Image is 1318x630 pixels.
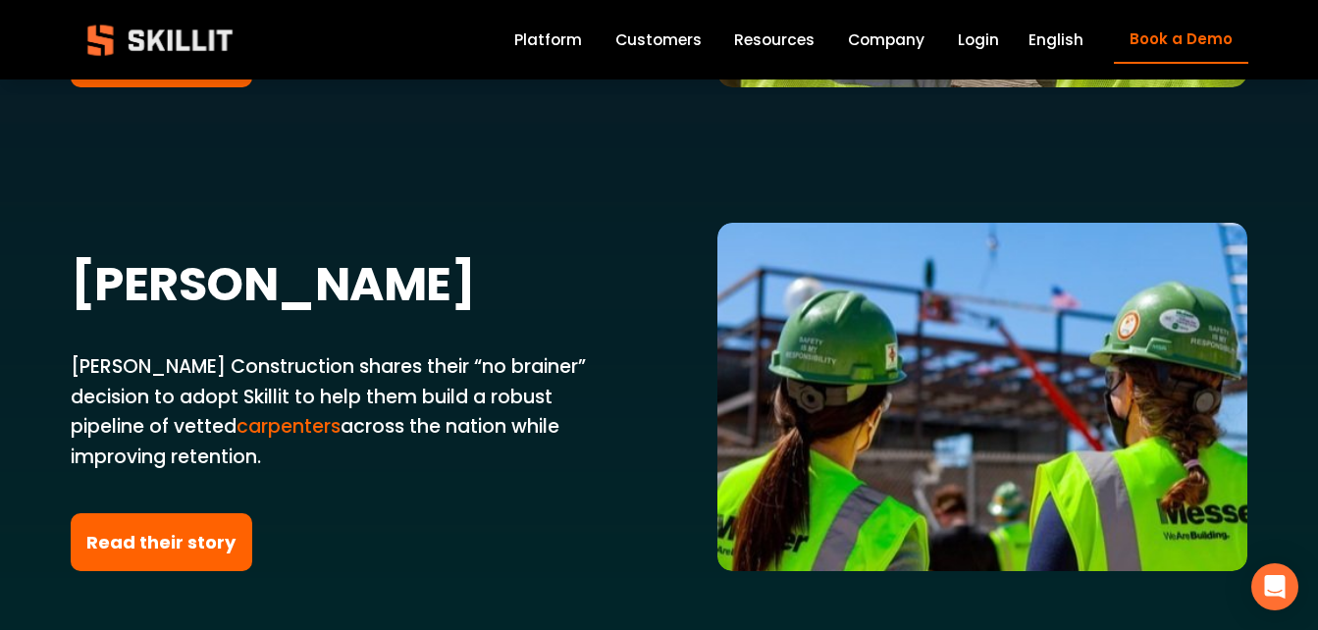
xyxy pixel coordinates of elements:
[734,26,815,53] a: folder dropdown
[71,352,602,473] p: [PERSON_NAME] Construction shares their “no brainer” decision to adopt Skillit to help them build...
[71,513,253,571] a: Read their story
[734,28,815,51] span: Resources
[1114,16,1247,64] a: Book a Demo
[71,11,249,70] img: Skillit
[1028,26,1083,53] div: language picker
[237,413,341,440] a: carpenters
[71,251,476,317] strong: [PERSON_NAME]
[848,26,924,53] a: Company
[1028,28,1083,51] span: English
[615,26,702,53] a: Customers
[958,26,999,53] a: Login
[1251,563,1298,610] div: Open Intercom Messenger
[514,26,582,53] a: Platform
